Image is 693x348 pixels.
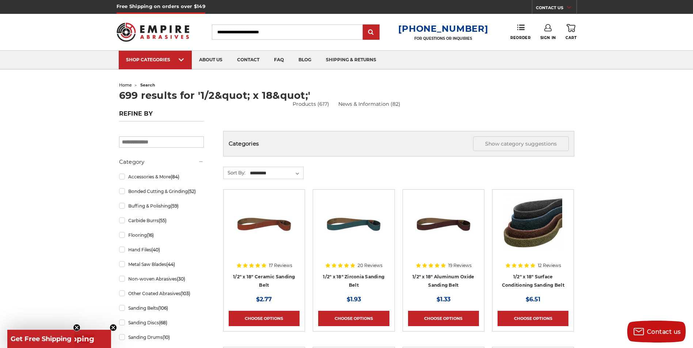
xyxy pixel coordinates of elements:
[510,35,530,40] span: Reorder
[119,200,204,212] a: Buffing & Polishing
[119,316,204,329] a: Sanding Discs
[498,195,568,266] a: Surface Conditioning Sanding Belts
[502,274,564,288] a: 1/2" x 18" Surface Conditioning Sanding Belt
[73,324,80,331] button: Close teaser
[119,214,204,227] a: Carbide Burrs
[324,195,383,253] img: 1/2" x 18" Zirconia File Belt
[526,296,540,303] span: $6.51
[473,136,569,151] button: Show category suggestions
[408,195,479,266] a: 1/2" x 18" Aluminum Oxide File Belt
[229,136,569,151] h5: Categories
[398,23,488,34] a: [PHONE_NUMBER]
[147,232,154,238] span: (16)
[233,274,295,288] a: 1/2" x 18" Ceramic Sanding Belt
[647,328,681,335] span: Contact us
[119,272,204,285] a: Non-woven Abrasives
[119,82,132,88] a: home
[256,296,272,303] span: $2.77
[119,258,204,271] a: Metal Saw Blades
[126,57,184,62] div: SHOP CATEGORIES
[158,305,168,311] span: (106)
[110,324,117,331] button: Close teaser
[224,167,245,178] label: Sort By:
[159,218,167,223] span: (55)
[119,229,204,241] a: Flooring
[364,25,378,40] input: Submit
[323,274,384,288] a: 1/2" x 18" Zirconia Sanding Belt
[319,51,384,69] a: shipping & returns
[119,158,204,166] h5: Category
[358,263,382,268] span: 20 Reviews
[498,311,568,326] a: Choose Options
[119,302,204,314] a: Sanding Belts
[269,263,292,268] span: 17 Reviews
[119,110,204,121] h5: Refine by
[536,4,576,14] a: CONTACT US
[338,100,400,108] a: News & Information (82)
[448,263,472,268] span: 19 Reviews
[140,82,155,88] span: search
[230,51,267,69] a: contact
[11,335,72,343] span: Get Free Shipping
[235,195,293,253] img: 1/2" x 18" Ceramic File Belt
[249,168,303,179] select: Sort By:
[119,243,204,256] a: Hand Files
[318,311,389,326] a: Choose Options
[566,24,576,40] a: Cart
[627,321,686,343] button: Contact us
[180,291,190,296] span: (103)
[177,276,185,282] span: (30)
[540,35,556,40] span: Sign In
[119,331,204,344] a: Sanding Drums
[117,18,190,46] img: Empire Abrasives
[119,170,204,183] a: Accessories & More
[318,195,389,266] a: 1/2" x 18" Zirconia File Belt
[347,296,361,303] span: $1.93
[163,335,170,340] span: (10)
[510,24,530,40] a: Reorder
[566,35,576,40] span: Cart
[192,51,230,69] a: about us
[412,274,474,288] a: 1/2" x 18" Aluminum Oxide Sanding Belt
[159,320,167,325] span: (68)
[151,247,160,252] span: (40)
[414,195,473,253] img: 1/2" x 18" Aluminum Oxide File Belt
[504,195,562,253] img: Surface Conditioning Sanding Belts
[171,174,179,179] span: (84)
[229,195,300,266] a: 1/2" x 18" Ceramic File Belt
[171,203,179,209] span: (59)
[119,90,574,100] h1: 699 results for '1/2&quot; x 18&quot;'
[119,185,204,198] a: Bonded Cutting & Grinding
[7,330,111,348] div: Get Free ShippingClose teaser
[119,287,204,300] a: Other Coated Abrasives
[408,311,479,326] a: Choose Options
[437,296,450,303] span: $1.33
[291,51,319,69] a: blog
[7,330,75,348] div: Get Free ShippingClose teaser
[293,101,329,107] a: Products (617)
[538,263,561,268] span: 12 Reviews
[267,51,291,69] a: faq
[229,311,300,326] a: Choose Options
[166,262,175,267] span: (44)
[398,36,488,41] p: FOR QUESTIONS OR INQUIRIES
[188,189,196,194] span: (52)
